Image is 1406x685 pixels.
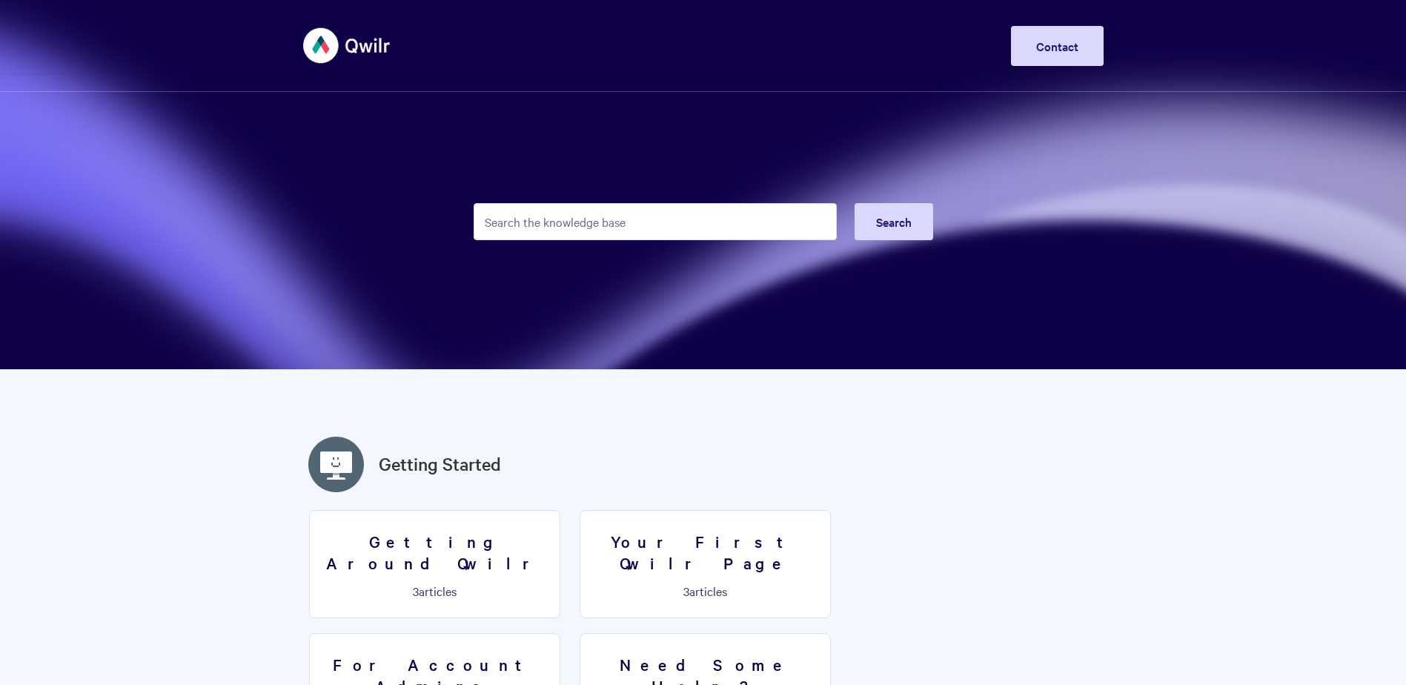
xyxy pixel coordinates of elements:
[1011,26,1104,66] a: Contact
[589,584,821,598] p: articles
[303,18,391,73] img: Qwilr Help Center
[683,583,689,599] span: 3
[379,451,501,477] a: Getting Started
[855,203,933,240] button: Search
[580,510,831,618] a: Your First Qwilr Page 3articles
[413,583,419,599] span: 3
[876,214,912,230] span: Search
[319,584,551,598] p: articles
[474,203,837,240] input: Search the knowledge base
[309,510,560,618] a: Getting Around Qwilr 3articles
[319,531,551,573] h3: Getting Around Qwilr
[589,531,821,573] h3: Your First Qwilr Page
